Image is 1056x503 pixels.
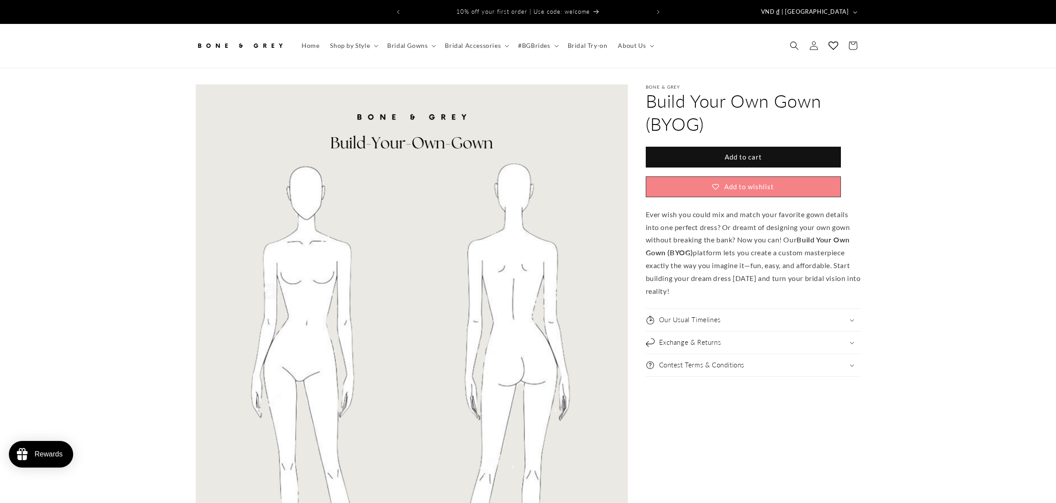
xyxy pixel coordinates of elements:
[756,4,861,20] button: VND ₫ | [GEOGRAPHIC_DATA]
[518,42,550,50] span: #BGBrides
[646,331,861,354] summary: Exchange & Returns
[659,316,721,324] h2: Our Usual Timelines
[192,33,287,59] a: Bone and Grey Bridal
[387,42,428,50] span: Bridal Gowns
[35,450,63,458] div: Rewards
[568,42,608,50] span: Bridal Try-on
[440,36,513,55] summary: Bridal Accessories
[513,36,562,55] summary: #BGBrides
[785,36,804,55] summary: Search
[196,36,284,55] img: Bone and Grey Bridal
[456,8,590,15] span: 10% off your first order | Use code: welcome
[296,36,325,55] a: Home
[646,84,861,90] p: Bone & Grey
[646,208,861,298] p: Ever wish you could mix and match your favorite gown details into one perfect dress? Or dreamt of...
[646,309,861,331] summary: Our Usual Timelines
[646,354,861,376] summary: Contest Terms & Conditions
[389,4,408,20] button: Previous announcement
[618,42,646,50] span: About Us
[659,338,721,347] h2: Exchange & Returns
[325,36,382,55] summary: Shop by Style
[646,147,841,168] button: Add to cart
[330,42,370,50] span: Shop by Style
[646,176,841,197] button: Add to wishlist
[659,361,745,370] h2: Contest Terms & Conditions
[562,36,613,55] a: Bridal Try-on
[761,8,849,16] span: VND ₫ | [GEOGRAPHIC_DATA]
[382,36,440,55] summary: Bridal Gowns
[302,42,319,50] span: Home
[612,36,658,55] summary: About Us
[646,90,861,136] h1: Build Your Own Gown (BYOG)
[445,42,501,50] span: Bridal Accessories
[648,4,668,20] button: Next announcement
